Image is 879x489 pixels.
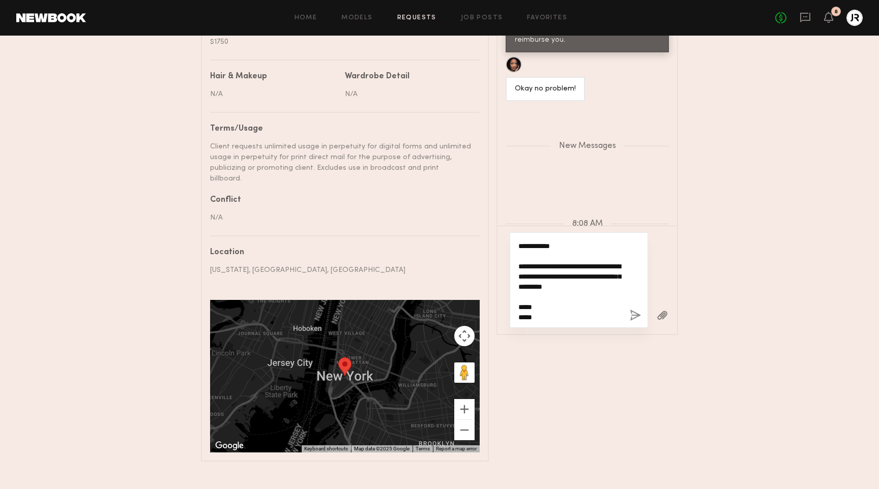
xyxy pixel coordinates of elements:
div: N/A [210,212,472,223]
div: Location [210,249,472,257]
a: Report a map error [436,446,477,451]
div: Wardrobe Detail [345,73,409,81]
div: Hair & Makeup [210,73,267,81]
button: Zoom out [454,420,475,440]
div: N/A [210,89,337,100]
button: Map camera controls [454,326,475,346]
button: Keyboard shortcuts [304,445,348,452]
a: Favorites [527,15,567,21]
span: New Messages [559,142,616,150]
div: Conflict [210,196,472,204]
div: Okay no problem! [515,83,576,95]
a: Home [295,15,317,21]
a: Models [341,15,372,21]
a: Requests [397,15,436,21]
div: Terms/Usage [210,125,472,133]
div: $1750 [210,37,472,47]
a: Terms [416,446,430,451]
img: Google [213,439,246,452]
div: 8 [834,9,838,15]
button: Zoom in [454,399,475,419]
div: Client requests unlimited usage in perpetuity for digital forms and unlimited usage in perpetuity... [210,141,472,184]
div: N/A [345,89,472,100]
div: [US_STATE], [GEOGRAPHIC_DATA], [GEOGRAPHIC_DATA] [210,265,472,276]
a: Job Posts [461,15,503,21]
a: Open this area in Google Maps (opens a new window) [213,439,246,452]
span: Map data ©2025 Google [354,446,409,451]
span: 8:08 AM [572,220,603,228]
button: Drag Pegman onto the map to open Street View [454,362,475,383]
